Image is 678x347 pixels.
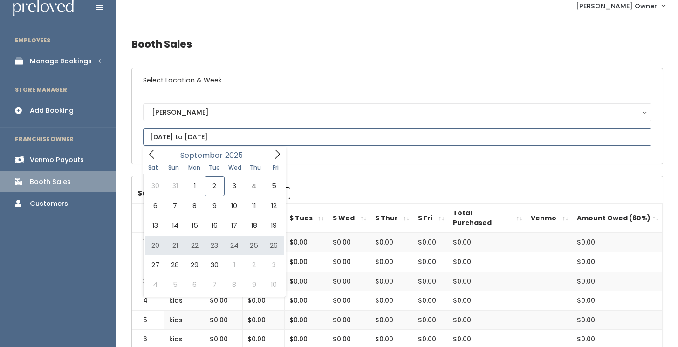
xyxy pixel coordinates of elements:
span: August 30, 2025 [145,176,165,196]
td: $0.00 [285,232,328,252]
span: October 1, 2025 [225,255,244,275]
span: Thu [245,165,266,170]
button: [PERSON_NAME] [143,103,651,121]
td: $0.00 [413,291,448,311]
span: September 3, 2025 [225,176,244,196]
span: September 13, 2025 [145,216,165,235]
h4: Booth Sales [131,31,663,57]
span: August 31, 2025 [165,176,185,196]
td: $0.00 [448,272,526,291]
td: $0.00 [285,310,328,330]
td: 1 [132,232,164,252]
label: Search: [137,187,290,199]
td: $0.00 [328,232,370,252]
td: $0.00 [285,272,328,291]
th: Total Purchased: activate to sort column ascending [448,204,526,233]
td: $0.00 [370,252,413,272]
td: $0.00 [243,310,285,330]
span: September 5, 2025 [264,176,283,196]
td: $0.00 [572,252,663,272]
td: $0.00 [572,291,663,311]
span: Sun [164,165,184,170]
th: $ Thur: activate to sort column ascending [370,204,413,233]
span: September 8, 2025 [185,196,205,216]
span: October 9, 2025 [244,275,264,294]
td: $0.00 [328,310,370,330]
span: October 8, 2025 [225,275,244,294]
td: $0.00 [370,291,413,311]
span: September 11, 2025 [244,196,264,216]
span: September 9, 2025 [205,196,224,216]
td: $0.00 [448,310,526,330]
td: $0.00 [448,232,526,252]
td: $0.00 [572,310,663,330]
th: Amount Owed (60%): activate to sort column ascending [572,204,663,233]
th: $ Fri: activate to sort column ascending [413,204,448,233]
td: 3 [132,272,164,291]
span: Wed [225,165,245,170]
th: $ Wed: activate to sort column ascending [328,204,370,233]
span: October 5, 2025 [165,275,185,294]
td: $0.00 [448,291,526,311]
span: Mon [184,165,205,170]
span: October 4, 2025 [145,275,165,294]
td: 2 [132,252,164,272]
td: kids [164,310,205,330]
span: September 12, 2025 [264,196,283,216]
span: [PERSON_NAME] Owner [576,1,657,11]
span: September 10, 2025 [225,196,244,216]
span: October 3, 2025 [264,255,283,275]
td: $0.00 [285,252,328,272]
span: October 2, 2025 [244,255,264,275]
td: $0.00 [328,252,370,272]
span: September [180,152,223,159]
span: September 19, 2025 [264,216,283,235]
td: $0.00 [413,272,448,291]
td: $0.00 [205,310,243,330]
span: Fri [266,165,286,170]
span: September 4, 2025 [244,176,264,196]
td: $0.00 [572,232,663,252]
td: $0.00 [205,291,243,311]
span: September 26, 2025 [264,236,283,255]
span: October 10, 2025 [264,275,283,294]
span: September 20, 2025 [145,236,165,255]
span: September 22, 2025 [185,236,205,255]
span: September 27, 2025 [145,255,165,275]
td: kids [164,291,205,311]
td: $0.00 [370,272,413,291]
div: Customers [30,199,68,209]
span: October 7, 2025 [205,275,224,294]
span: September 18, 2025 [244,216,264,235]
span: September 14, 2025 [165,216,185,235]
td: $0.00 [328,291,370,311]
span: September 28, 2025 [165,255,185,275]
span: September 2, 2025 [205,176,224,196]
span: September 1, 2025 [185,176,205,196]
span: Sat [143,165,164,170]
span: September 7, 2025 [165,196,185,216]
td: $0.00 [328,272,370,291]
h6: Select Location & Week [132,68,663,92]
span: September 16, 2025 [205,216,224,235]
div: Venmo Payouts [30,155,84,165]
th: Venmo: activate to sort column ascending [526,204,572,233]
span: October 6, 2025 [185,275,205,294]
td: $0.00 [370,310,413,330]
span: September 30, 2025 [205,255,224,275]
div: Manage Bookings [30,56,92,66]
span: September 23, 2025 [205,236,224,255]
span: September 24, 2025 [225,236,244,255]
input: August 30 - September 5, 2025 [143,128,651,146]
th: #: activate to sort column descending [132,204,164,233]
td: $0.00 [413,252,448,272]
div: Add Booking [30,106,74,116]
td: $0.00 [413,310,448,330]
span: September 21, 2025 [165,236,185,255]
span: September 6, 2025 [145,196,165,216]
td: $0.00 [413,232,448,252]
td: $0.00 [370,232,413,252]
div: [PERSON_NAME] [152,107,643,117]
td: $0.00 [285,291,328,311]
span: September 25, 2025 [244,236,264,255]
